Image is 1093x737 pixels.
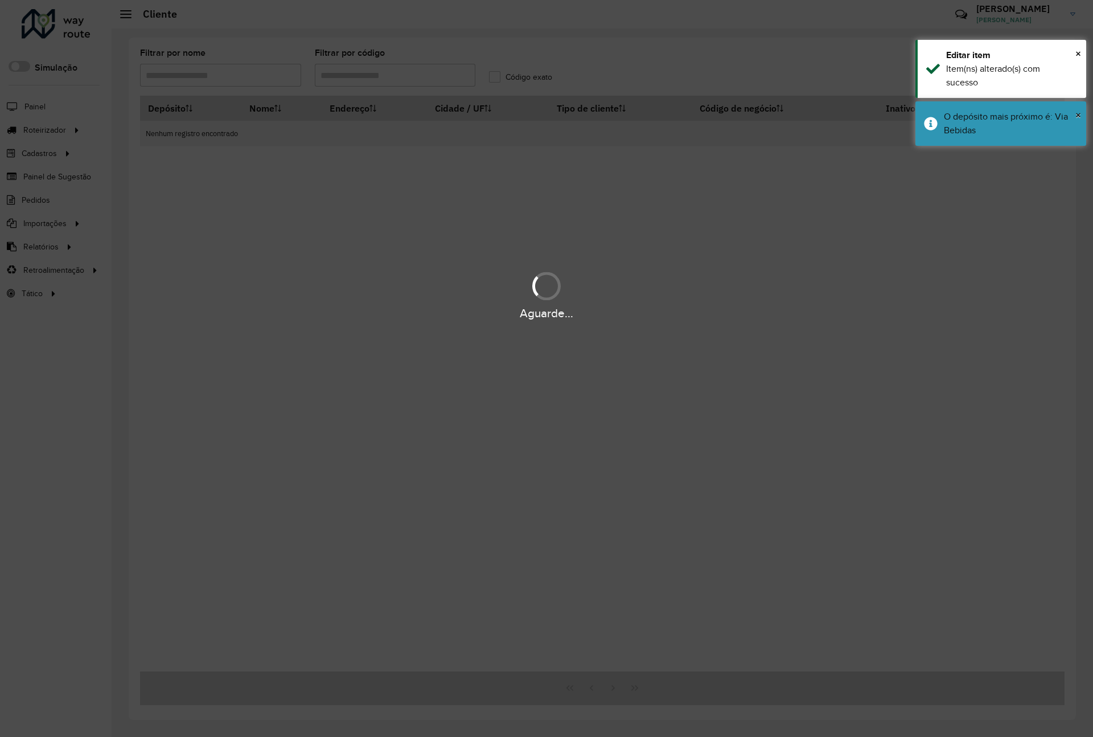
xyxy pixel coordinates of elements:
button: Close [1075,107,1081,124]
span: × [1075,47,1081,60]
div: Editar item [946,48,1078,62]
button: Close [1075,45,1081,62]
span: × [1075,109,1081,121]
div: O depósito mais próximo é: Via Bebidas [944,110,1078,137]
div: Item(ns) alterado(s) com sucesso [946,62,1078,89]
